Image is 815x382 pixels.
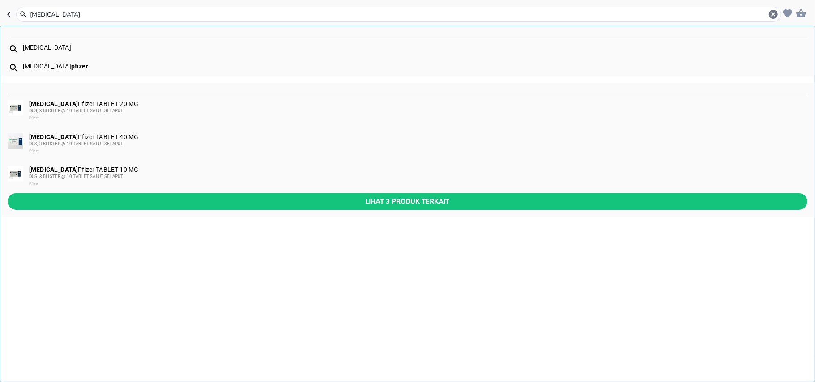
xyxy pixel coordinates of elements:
[8,193,807,210] button: Lihat 3 produk terkait
[29,10,768,19] input: Cari 4000+ produk di sini
[29,182,39,186] span: Pfizer
[29,149,39,153] span: Pfizer
[29,166,806,187] div: Pfizer TABLET 10 MG
[29,100,78,107] b: [MEDICAL_DATA]
[29,133,806,155] div: Pfizer TABLET 40 MG
[23,63,807,70] div: [MEDICAL_DATA]
[29,116,39,120] span: Pfizer
[29,141,123,146] span: DUS, 3 BLISTER @ 10 TABLET SALUT SELAPUT
[29,100,806,122] div: Pfizer TABLET 20 MG
[23,44,807,51] div: [MEDICAL_DATA]
[29,108,123,113] span: DUS, 3 BLISTER @ 10 TABLET SALUT SELAPUT
[29,133,78,140] b: [MEDICAL_DATA]
[15,196,800,207] span: Lihat 3 produk terkait
[29,166,78,173] b: [MEDICAL_DATA]
[71,63,88,70] b: pfizer
[29,174,123,179] span: DUS, 3 BLISTER @ 10 TABLET SALUT SELAPUT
